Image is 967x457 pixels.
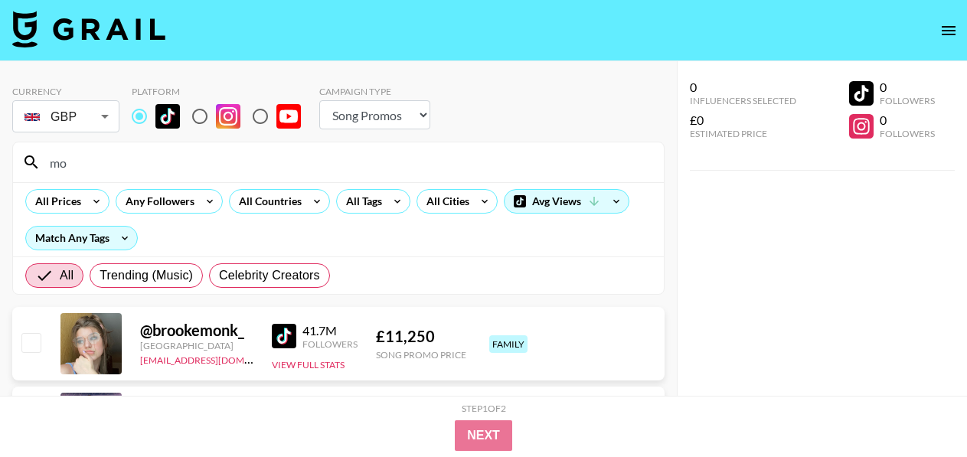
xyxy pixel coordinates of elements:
[319,86,430,97] div: Campaign Type
[880,113,935,128] div: 0
[462,403,506,414] div: Step 1 of 2
[276,104,301,129] img: YouTube
[272,359,345,370] button: View Full Stats
[933,15,964,46] button: open drawer
[272,324,296,348] img: TikTok
[880,95,935,106] div: Followers
[230,190,305,213] div: All Countries
[155,104,180,129] img: TikTok
[302,338,358,350] div: Followers
[337,190,385,213] div: All Tags
[100,266,193,285] span: Trending (Music)
[505,190,629,213] div: Avg Views
[455,420,512,451] button: Next
[15,103,116,130] div: GBP
[880,128,935,139] div: Followers
[690,128,796,139] div: Estimated Price
[26,227,137,250] div: Match Any Tags
[140,321,253,340] div: @ brookemonk_
[376,327,466,346] div: £ 11,250
[26,190,84,213] div: All Prices
[219,266,320,285] span: Celebrity Creators
[140,340,253,351] div: [GEOGRAPHIC_DATA]
[690,95,796,106] div: Influencers Selected
[376,349,466,361] div: Song Promo Price
[302,323,358,338] div: 41.7M
[690,80,796,95] div: 0
[417,190,472,213] div: All Cities
[116,190,198,213] div: Any Followers
[140,351,294,366] a: [EMAIL_ADDRESS][DOMAIN_NAME]
[12,86,119,97] div: Currency
[12,11,165,47] img: Grail Talent
[132,86,313,97] div: Platform
[489,335,528,353] div: family
[690,113,796,128] div: £0
[41,150,655,175] input: Search by User Name
[880,80,935,95] div: 0
[216,104,240,129] img: Instagram
[890,380,949,439] iframe: Drift Widget Chat Controller
[60,266,74,285] span: All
